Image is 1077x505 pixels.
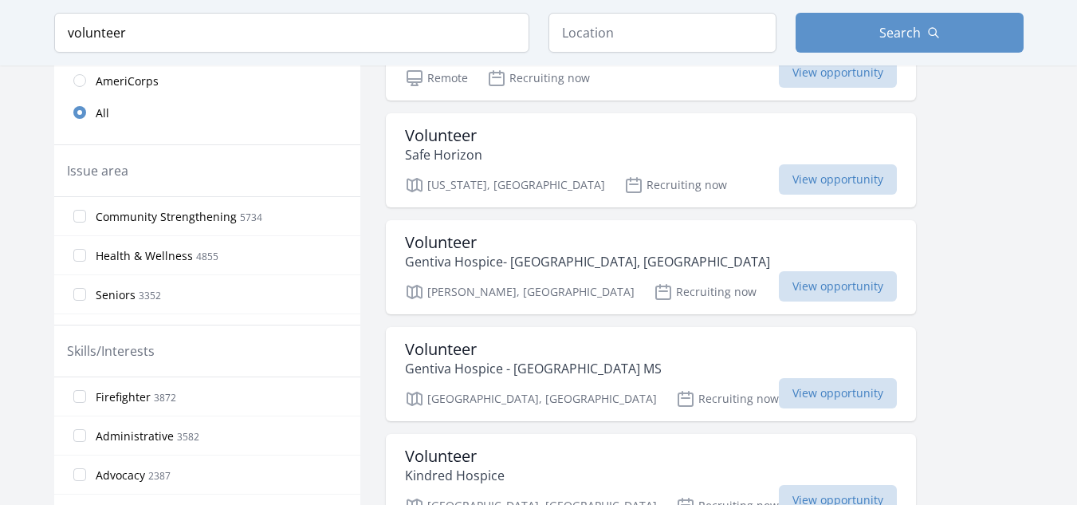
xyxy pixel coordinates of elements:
[96,105,109,121] span: All
[405,447,505,466] h3: Volunteer
[54,97,360,128] a: All
[73,288,86,301] input: Seniors 3352
[548,13,776,53] input: Location
[54,13,529,53] input: Keyword
[73,249,86,262] input: Health & Wellness 4855
[386,220,916,314] a: Volunteer Gentiva Hospice- [GEOGRAPHIC_DATA], [GEOGRAPHIC_DATA] [PERSON_NAME], [GEOGRAPHIC_DATA] ...
[405,145,482,164] p: Safe Horizon
[405,389,657,408] p: [GEOGRAPHIC_DATA], [GEOGRAPHIC_DATA]
[54,65,360,97] a: AmeriCorps
[96,73,159,89] span: AmeriCorps
[96,428,174,444] span: Administrative
[779,271,897,302] span: View opportunity
[96,248,193,264] span: Health & Wellness
[405,282,635,302] p: [PERSON_NAME], [GEOGRAPHIC_DATA]
[240,211,262,224] span: 5734
[73,390,86,403] input: Firefighter 3872
[67,161,128,180] legend: Issue area
[154,391,176,404] span: 3872
[405,466,505,485] p: Kindred Hospice
[96,209,237,225] span: Community Strengthening
[96,389,151,405] span: Firefighter
[73,468,86,481] input: Advocacy 2387
[139,289,161,302] span: 3352
[67,341,155,361] legend: Skills/Interests
[96,468,145,483] span: Advocacy
[405,176,605,195] p: [US_STATE], [GEOGRAPHIC_DATA]
[148,469,171,483] span: 2387
[386,113,916,207] a: Volunteer Safe Horizon [US_STATE], [GEOGRAPHIC_DATA] Recruiting now View opportunity
[73,210,86,223] input: Community Strengthening 5734
[405,252,770,271] p: Gentiva Hospice- [GEOGRAPHIC_DATA], [GEOGRAPHIC_DATA]
[779,378,897,408] span: View opportunity
[405,359,662,378] p: Gentiva Hospice - [GEOGRAPHIC_DATA] MS
[624,176,727,195] p: Recruiting now
[96,287,136,303] span: Seniors
[487,69,590,88] p: Recruiting now
[654,282,757,302] p: Recruiting now
[177,430,199,444] span: 3582
[405,69,468,88] p: Remote
[405,233,770,252] h3: Volunteer
[73,429,86,442] input: Administrative 3582
[879,23,921,42] span: Search
[796,13,1024,53] button: Search
[386,327,916,421] a: Volunteer Gentiva Hospice - [GEOGRAPHIC_DATA] MS [GEOGRAPHIC_DATA], [GEOGRAPHIC_DATA] Recruiting ...
[405,340,662,359] h3: Volunteer
[779,57,897,88] span: View opportunity
[676,389,779,408] p: Recruiting now
[779,164,897,195] span: View opportunity
[405,126,482,145] h3: Volunteer
[196,250,218,263] span: 4855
